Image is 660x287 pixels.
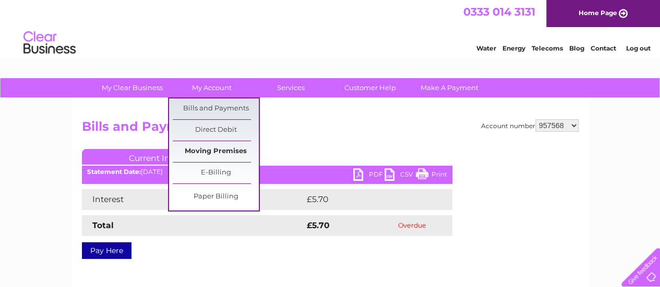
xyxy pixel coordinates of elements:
[23,27,76,59] img: logo.png
[248,78,334,97] a: Services
[626,44,650,52] a: Log out
[463,5,535,18] a: 0333 014 3131
[82,242,131,259] a: Pay Here
[82,119,579,139] h2: Bills and Payments
[89,78,175,97] a: My Clear Business
[173,186,259,207] a: Paper Billing
[569,44,584,52] a: Blog
[169,78,255,97] a: My Account
[476,44,496,52] a: Water
[385,168,416,183] a: CSV
[84,6,577,51] div: Clear Business is a trading name of Verastar Limited (registered in [GEOGRAPHIC_DATA] No. 3667643...
[502,44,525,52] a: Energy
[327,78,413,97] a: Customer Help
[92,220,114,230] strong: Total
[87,168,141,176] b: Statement Date:
[307,220,330,230] strong: £5.70
[532,44,563,52] a: Telecoms
[304,189,428,210] td: £5.70
[82,168,452,176] div: [DATE]
[82,149,238,165] a: Current Invoice
[353,168,385,183] a: PDF
[371,215,452,236] td: Overdue
[173,120,259,141] a: Direct Debit
[406,78,493,97] a: Make A Payment
[173,98,259,119] a: Bills and Payments
[481,119,579,132] div: Account number
[591,44,616,52] a: Contact
[416,168,447,183] a: Print
[82,189,304,210] td: Interest
[173,163,259,183] a: E-Billing
[173,141,259,162] a: Moving Premises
